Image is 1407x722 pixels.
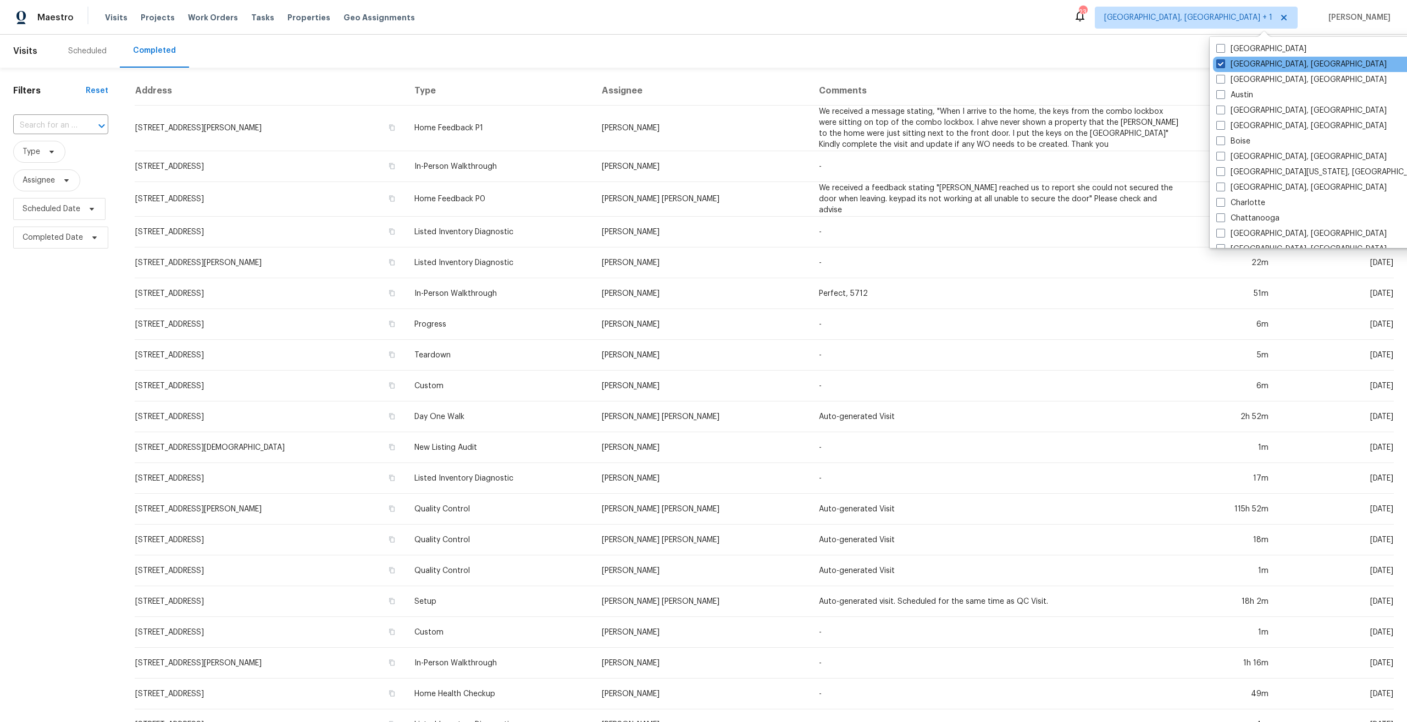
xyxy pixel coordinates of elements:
td: [STREET_ADDRESS] [135,151,406,182]
td: [DATE] [1277,494,1394,525]
button: Copy Address [387,319,397,329]
span: Projects [141,12,175,23]
td: [DATE] [1277,617,1394,648]
td: [STREET_ADDRESS][PERSON_NAME] [135,648,406,679]
div: Scheduled [68,46,107,57]
button: Copy Address [387,161,397,171]
td: Quality Control [406,555,593,586]
td: [STREET_ADDRESS] [135,401,406,432]
button: Copy Address [387,442,397,452]
td: Home Health Checkup [406,679,593,709]
td: [DATE] [1277,586,1394,617]
td: Home Feedback P0 [406,182,593,217]
th: Type [406,76,593,106]
td: [PERSON_NAME] [593,371,810,401]
td: [PERSON_NAME] [593,247,810,278]
td: Auto-generated Visit [810,494,1188,525]
td: [PERSON_NAME] [593,309,810,340]
span: Properties [287,12,330,23]
td: [STREET_ADDRESS] [135,617,406,648]
td: New Listing Audit [406,432,593,463]
td: [STREET_ADDRESS] [135,278,406,309]
span: [GEOGRAPHIC_DATA], [GEOGRAPHIC_DATA] + 1 [1104,12,1272,23]
button: Copy Address [387,565,397,575]
td: [PERSON_NAME] [PERSON_NAME] [593,525,810,555]
td: Listed Inventory Diagnostic [406,463,593,494]
td: [PERSON_NAME] [593,151,810,182]
td: - [810,309,1188,340]
span: Visits [105,12,128,23]
td: 1h 2m [1188,151,1277,182]
td: [STREET_ADDRESS] [135,371,406,401]
td: 115h 52m [1188,494,1277,525]
td: Day One Walk [406,401,593,432]
span: Visits [13,39,37,63]
td: Progress [406,309,593,340]
button: Copy Address [387,411,397,421]
label: Charlotte [1216,197,1265,208]
td: - [810,648,1188,679]
td: [STREET_ADDRESS] [135,525,406,555]
span: Scheduled Date [23,203,80,214]
td: 18m [1188,525,1277,555]
td: [STREET_ADDRESS] [135,182,406,217]
label: Austin [1216,90,1253,101]
td: Custom [406,371,593,401]
label: [GEOGRAPHIC_DATA], [GEOGRAPHIC_DATA] [1216,105,1387,116]
button: Copy Address [387,627,397,637]
td: 6m [1188,371,1277,401]
td: 18h 2m [1188,586,1277,617]
label: [GEOGRAPHIC_DATA], [GEOGRAPHIC_DATA] [1216,59,1387,70]
button: Copy Address [387,381,397,390]
td: [STREET_ADDRESS] [135,679,406,709]
td: 1m [1188,617,1277,648]
td: - [810,432,1188,463]
td: [PERSON_NAME] [593,278,810,309]
td: [STREET_ADDRESS] [135,217,406,247]
td: [STREET_ADDRESS] [135,463,406,494]
td: Perfect, 5712 [810,278,1188,309]
td: - [810,151,1188,182]
td: [PERSON_NAME] [PERSON_NAME] [593,494,810,525]
td: [DATE] [1277,525,1394,555]
button: Copy Address [387,658,397,668]
button: Copy Address [387,534,397,544]
td: [DATE] [1277,463,1394,494]
td: [PERSON_NAME] [593,679,810,709]
td: Auto-generated Visit [810,525,1188,555]
td: [STREET_ADDRESS][PERSON_NAME] [135,106,406,151]
div: Reset [86,85,108,96]
td: - [810,617,1188,648]
td: [PERSON_NAME] [593,555,810,586]
td: 51m [1188,278,1277,309]
td: Teardown [406,340,593,371]
td: Home Feedback P1 [406,106,593,151]
td: [PERSON_NAME] [593,217,810,247]
td: [DATE] [1277,278,1394,309]
td: Quality Control [406,525,593,555]
td: Listed Inventory Diagnostic [406,217,593,247]
input: Search for an address... [13,117,77,134]
td: 6m [1188,309,1277,340]
td: - [810,247,1188,278]
button: Copy Address [387,350,397,360]
span: Geo Assignments [344,12,415,23]
th: Address [135,76,406,106]
td: 22m [1188,247,1277,278]
td: Setup [406,586,593,617]
span: Maestro [37,12,74,23]
button: Copy Address [387,688,397,698]
td: [STREET_ADDRESS] [135,586,406,617]
label: Boise [1216,136,1250,147]
th: Comments [810,76,1188,106]
td: 9m [1188,182,1277,217]
td: 1h 16m [1188,648,1277,679]
td: [STREET_ADDRESS] [135,309,406,340]
td: [STREET_ADDRESS] [135,555,406,586]
td: In-Person Walkthrough [406,648,593,679]
button: Copy Address [387,227,397,236]
td: [PERSON_NAME] [593,617,810,648]
td: [DATE] [1277,247,1394,278]
span: Type [23,146,40,157]
td: [PERSON_NAME] [PERSON_NAME] [593,401,810,432]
